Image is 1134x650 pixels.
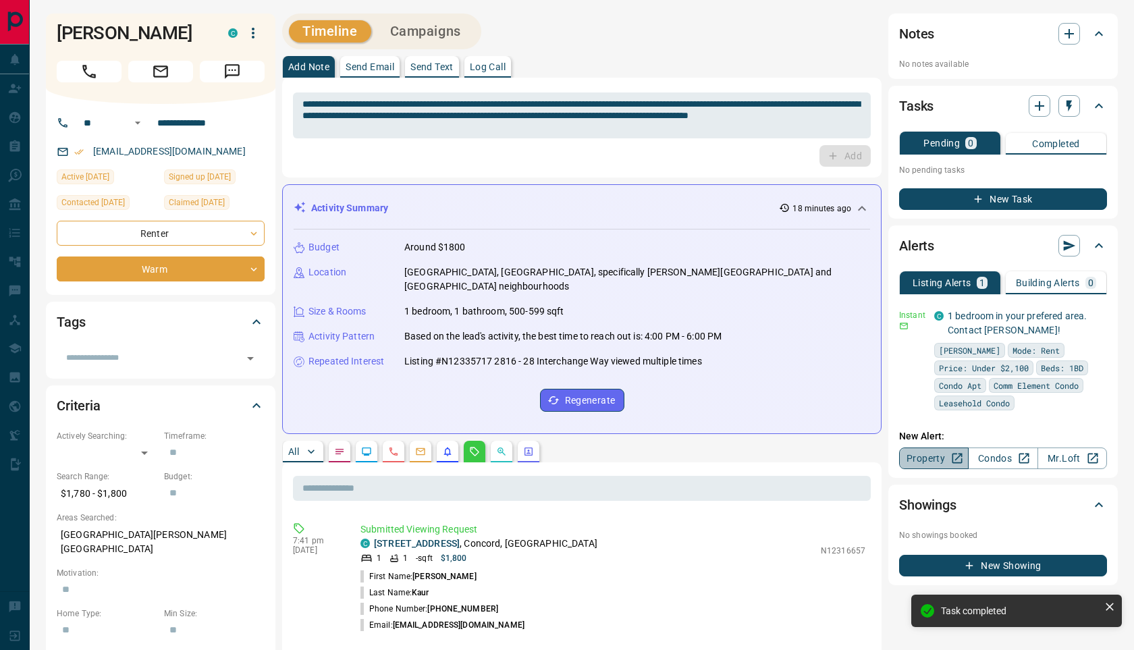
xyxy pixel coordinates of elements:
[311,201,388,215] p: Activity Summary
[899,229,1107,262] div: Alerts
[899,160,1107,180] p: No pending tasks
[913,278,971,288] p: Listing Alerts
[410,62,454,72] p: Send Text
[61,196,125,209] span: Contacted [DATE]
[360,603,498,615] p: Phone Number:
[374,537,597,551] p: , Concord, [GEOGRAPHIC_DATA]
[288,62,329,72] p: Add Note
[941,605,1099,616] div: Task completed
[61,170,109,184] span: Active [DATE]
[377,20,475,43] button: Campaigns
[899,188,1107,210] button: New Task
[57,524,265,560] p: [GEOGRAPHIC_DATA][PERSON_NAME][GEOGRAPHIC_DATA]
[939,379,981,392] span: Condo Apt
[57,169,157,188] div: Sat Aug 16 2025
[899,429,1107,443] p: New Alert:
[994,379,1079,392] span: Comm Element Condo
[469,446,480,457] svg: Requests
[415,446,426,457] svg: Emails
[130,115,146,131] button: Open
[293,536,340,545] p: 7:41 pm
[169,170,231,184] span: Signed up [DATE]
[496,446,507,457] svg: Opportunities
[416,552,433,564] p: - sqft
[403,552,408,564] p: 1
[308,265,346,279] p: Location
[899,58,1107,70] p: No notes available
[923,138,960,148] p: Pending
[404,265,870,294] p: [GEOGRAPHIC_DATA], [GEOGRAPHIC_DATA], specifically [PERSON_NAME][GEOGRAPHIC_DATA] and [GEOGRAPHIC...
[294,196,870,221] div: Activity Summary18 minutes ago
[57,306,265,338] div: Tags
[979,278,985,288] p: 1
[308,354,384,369] p: Repeated Interest
[308,240,340,254] p: Budget
[404,329,722,344] p: Based on the lead's activity, the best time to reach out is: 4:00 PM - 6:00 PM
[441,552,467,564] p: $1,800
[57,22,208,44] h1: [PERSON_NAME]
[404,354,702,369] p: Listing #N12335717 2816 - 28 Interchange Way viewed multiple times
[360,570,477,583] p: First Name:
[57,389,265,422] div: Criteria
[899,321,909,331] svg: Email
[164,169,265,188] div: Tue Aug 12 2025
[164,195,265,214] div: Tue Aug 12 2025
[346,62,394,72] p: Send Email
[404,240,466,254] p: Around $1800
[388,446,399,457] svg: Calls
[57,483,157,505] p: $1,780 - $1,800
[360,522,865,537] p: Submitted Viewing Request
[200,61,265,82] span: Message
[57,256,265,281] div: Warm
[939,396,1010,410] span: Leasehold Condo
[169,196,225,209] span: Claimed [DATE]
[289,20,371,43] button: Timeline
[899,95,934,117] h2: Tasks
[361,446,372,457] svg: Lead Browsing Activity
[404,304,564,319] p: 1 bedroom, 1 bathroom, 500-599 sqft
[821,545,865,557] p: N12316657
[1016,278,1080,288] p: Building Alerts
[1088,278,1093,288] p: 0
[792,202,851,215] p: 18 minutes ago
[968,448,1037,469] a: Condos
[57,512,265,524] p: Areas Searched:
[948,310,1087,335] a: 1 bedroom in your prefered area. Contact [PERSON_NAME]!
[412,588,429,597] span: Kaur
[360,539,370,548] div: condos.ca
[899,235,934,256] h2: Alerts
[393,620,524,630] span: [EMAIL_ADDRESS][DOMAIN_NAME]
[377,552,381,564] p: 1
[164,430,265,442] p: Timeframe:
[93,146,246,157] a: [EMAIL_ADDRESS][DOMAIN_NAME]
[288,447,299,456] p: All
[164,470,265,483] p: Budget:
[360,587,429,599] p: Last Name:
[899,18,1107,50] div: Notes
[308,304,367,319] p: Size & Rooms
[57,395,101,416] h2: Criteria
[427,604,498,614] span: [PHONE_NUMBER]
[899,489,1107,521] div: Showings
[899,494,956,516] h2: Showings
[74,147,84,157] svg: Email Verified
[1032,139,1080,148] p: Completed
[57,607,157,620] p: Home Type:
[241,349,260,368] button: Open
[470,62,506,72] p: Log Call
[939,344,1000,357] span: [PERSON_NAME]
[228,28,238,38] div: condos.ca
[442,446,453,457] svg: Listing Alerts
[164,607,265,620] p: Min Size:
[57,61,122,82] span: Call
[899,555,1107,576] button: New Showing
[939,361,1029,375] span: Price: Under $2,100
[308,329,375,344] p: Activity Pattern
[57,470,157,483] p: Search Range:
[412,572,476,581] span: [PERSON_NAME]
[57,311,85,333] h2: Tags
[540,389,624,412] button: Regenerate
[128,61,193,82] span: Email
[374,538,460,549] a: [STREET_ADDRESS]
[523,446,534,457] svg: Agent Actions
